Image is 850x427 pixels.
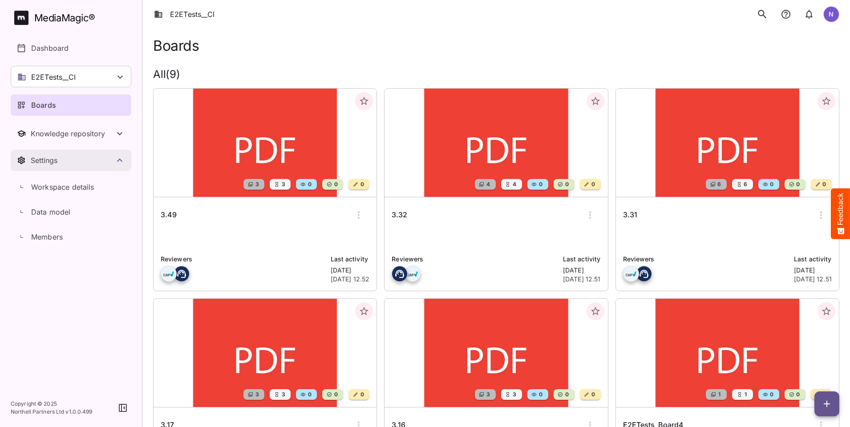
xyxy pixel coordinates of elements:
span: 6 [716,180,721,189]
span: 0 [538,390,542,399]
img: 3.17 [154,299,376,407]
span: 0 [307,390,312,399]
p: [DATE] [331,266,370,275]
p: Members [31,232,63,242]
span: 0 [333,180,338,189]
a: Boards [11,94,131,116]
img: 3.16 [385,299,607,407]
span: 3 [255,390,259,399]
p: [DATE] [563,266,601,275]
h6: 3.31 [623,209,637,221]
p: Last activity [794,254,832,264]
span: 0 [822,390,826,399]
div: MediaMagic ® [34,11,95,25]
p: Last activity [331,254,370,264]
span: 4 [512,180,516,189]
a: Workspace details [11,176,131,198]
img: E2ETests_Board4 [616,299,839,407]
a: Data model [11,201,131,223]
span: 0 [591,390,595,399]
span: 0 [795,390,800,399]
span: 0 [538,180,542,189]
span: 4 [486,180,490,189]
a: Members [11,226,131,248]
span: 3 [255,180,259,189]
span: 0 [360,180,364,189]
span: 0 [822,180,826,189]
p: Boards [31,100,56,110]
h6: 3.32 [392,209,407,221]
span: 3 [281,390,285,399]
button: Toggle Settings [11,150,131,171]
span: 0 [591,180,595,189]
p: Northell Partners Ltd v 1.0.0.499 [11,408,93,416]
p: [DATE] [794,266,832,275]
p: Workspace details [31,182,94,192]
p: [DATE] 12.51 [563,275,601,284]
span: 0 [769,390,773,399]
span: 0 [360,390,364,399]
p: E2ETests__CI [31,72,76,82]
img: 3.32 [385,89,607,197]
span: 1 [744,390,747,399]
div: Settings [31,156,114,165]
div: N [823,6,839,22]
span: 3 [486,390,490,399]
button: notifications [800,5,818,24]
p: [DATE] 12.52 [331,275,370,284]
div: Knowledge repository [31,129,114,138]
p: Last activity [563,254,601,264]
p: Copyright © 2025 [11,400,93,408]
button: Feedback [831,188,850,239]
p: Reviewers [623,254,789,264]
span: 1 [717,390,720,399]
img: 3.31 [616,89,839,197]
span: 6 [743,180,747,189]
span: 0 [564,180,569,189]
span: 0 [564,390,569,399]
span: 0 [769,180,773,189]
span: 0 [307,180,312,189]
button: notifications [777,5,795,24]
p: Reviewers [392,254,558,264]
span: 3 [512,390,516,399]
p: Data model [31,207,71,217]
p: [DATE] 12.51 [794,275,832,284]
span: 3 [281,180,285,189]
h1: Boards [153,37,199,54]
button: Toggle Knowledge repository [11,123,131,144]
p: Dashboard [31,43,69,53]
p: Reviewers [161,254,325,264]
a: MediaMagic® [14,11,131,25]
h2: All ( 9 ) [153,68,839,81]
span: 0 [795,180,800,189]
button: search [753,5,772,24]
a: Dashboard [11,37,131,59]
nav: Knowledge repository [11,123,131,144]
span: 0 [333,390,338,399]
nav: Settings [11,150,131,249]
img: 3.49 [154,89,376,197]
h6: 3.49 [161,209,177,221]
